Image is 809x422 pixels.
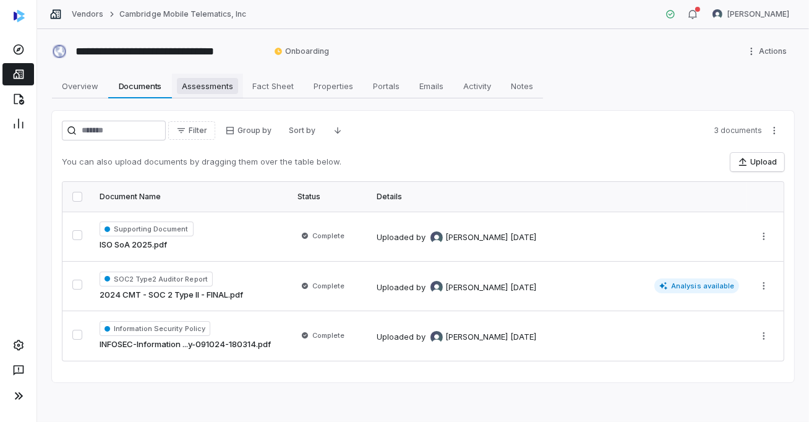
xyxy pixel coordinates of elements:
[325,121,350,140] button: Descending
[510,231,536,244] div: [DATE]
[377,281,536,293] div: Uploaded
[377,192,739,202] div: Details
[764,121,784,140] button: More actions
[57,78,103,94] span: Overview
[754,277,774,295] button: More actions
[312,281,345,291] span: Complete
[309,78,358,94] span: Properties
[100,321,210,336] span: Information Security Policy
[430,231,443,244] img: Anita Ritter avatar
[333,126,343,136] svg: Descending
[506,78,538,94] span: Notes
[312,330,345,340] span: Complete
[458,78,496,94] span: Activity
[445,231,508,244] span: [PERSON_NAME]
[177,78,238,94] span: Assessments
[119,9,246,19] a: Cambridge Mobile Telematics, Inc
[510,282,536,294] div: [DATE]
[62,156,341,168] p: You can also upload documents by dragging them over the table below.
[743,42,794,61] button: More actions
[714,126,762,136] span: 3 documents
[218,121,279,140] button: Group by
[100,289,243,301] a: 2024 CMT - SOC 2 Type II - FINAL.pdf
[368,78,404,94] span: Portals
[312,231,345,241] span: Complete
[14,10,25,22] img: svg%3e
[445,282,508,294] span: [PERSON_NAME]
[189,126,207,136] span: Filter
[416,281,508,293] div: by
[727,9,789,19] span: [PERSON_NAME]
[100,272,213,286] span: SOC2 Type2 Auditor Report
[100,239,167,251] a: ISO SoA 2025.pdf
[114,78,167,94] span: Documents
[445,331,508,343] span: [PERSON_NAME]
[100,192,283,202] div: Document Name
[730,153,784,171] button: Upload
[510,331,536,343] div: [DATE]
[100,222,194,236] span: Supporting Document
[168,121,215,140] button: Filter
[416,331,508,343] div: by
[654,278,740,293] span: Analysis available
[274,46,329,56] span: Onboarding
[248,78,299,94] span: Fact Sheet
[430,331,443,343] img: Anita Ritter avatar
[754,327,774,345] button: More actions
[430,281,443,293] img: Anita Ritter avatar
[713,9,722,19] img: Anita Ritter avatar
[100,338,271,351] a: INFOSEC-Information ...y-091024-180314.pdf
[416,231,508,244] div: by
[297,192,362,202] div: Status
[72,9,103,19] a: Vendors
[414,78,448,94] span: Emails
[377,331,536,343] div: Uploaded
[377,231,536,244] div: Uploaded
[754,227,774,246] button: More actions
[281,121,323,140] button: Sort by
[705,5,797,24] button: Anita Ritter avatar[PERSON_NAME]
